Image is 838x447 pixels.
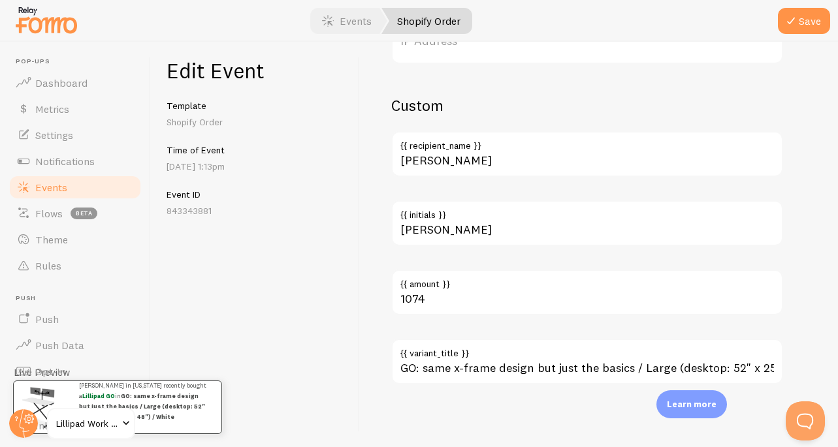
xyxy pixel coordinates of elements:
a: Push Data [8,332,142,358]
span: Push [35,313,59,326]
span: beta [71,208,97,219]
a: Settings [8,122,142,148]
span: Notifications [35,155,95,168]
a: Theme [8,226,142,253]
a: Dashboard [8,70,142,96]
label: {{ variant_title }} [391,339,783,361]
img: fomo-relay-logo-orange.svg [14,3,79,37]
a: Opt-In [8,358,142,384]
span: Dashboard [35,76,88,89]
a: Rules [8,253,142,279]
h2: Custom [391,95,783,116]
label: IP Address [391,18,783,64]
h5: Time of Event [167,144,344,156]
span: Rules [35,259,61,272]
div: Learn more [656,390,727,418]
a: Push [8,306,142,332]
span: Lillipad Work Solutions [56,416,118,431]
span: Settings [35,129,73,142]
span: Push [16,294,142,303]
span: Opt-In [35,365,66,378]
p: 843343881 [167,204,344,217]
span: Flows [35,207,63,220]
span: Pop-ups [16,57,142,66]
span: Metrics [35,102,69,116]
label: {{ amount }} [391,270,783,292]
label: {{ initials }} [391,200,783,223]
span: Events [35,181,67,194]
p: [DATE] 1:13pm [167,160,344,173]
a: Events [8,174,142,200]
h1: Edit Event [167,57,344,84]
p: Shopify Order [167,116,344,129]
label: {{ recipient_name }} [391,131,783,153]
span: Push Data [35,339,84,352]
p: Learn more [667,398,717,410]
a: Flows beta [8,200,142,226]
h5: Event ID [167,189,344,200]
iframe: Help Scout Beacon - Open [786,401,825,440]
h5: Template [167,100,344,112]
a: Notifications [8,148,142,174]
a: Lillipad Work Solutions [47,408,135,439]
a: Metrics [8,96,142,122]
span: Theme [35,233,68,246]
